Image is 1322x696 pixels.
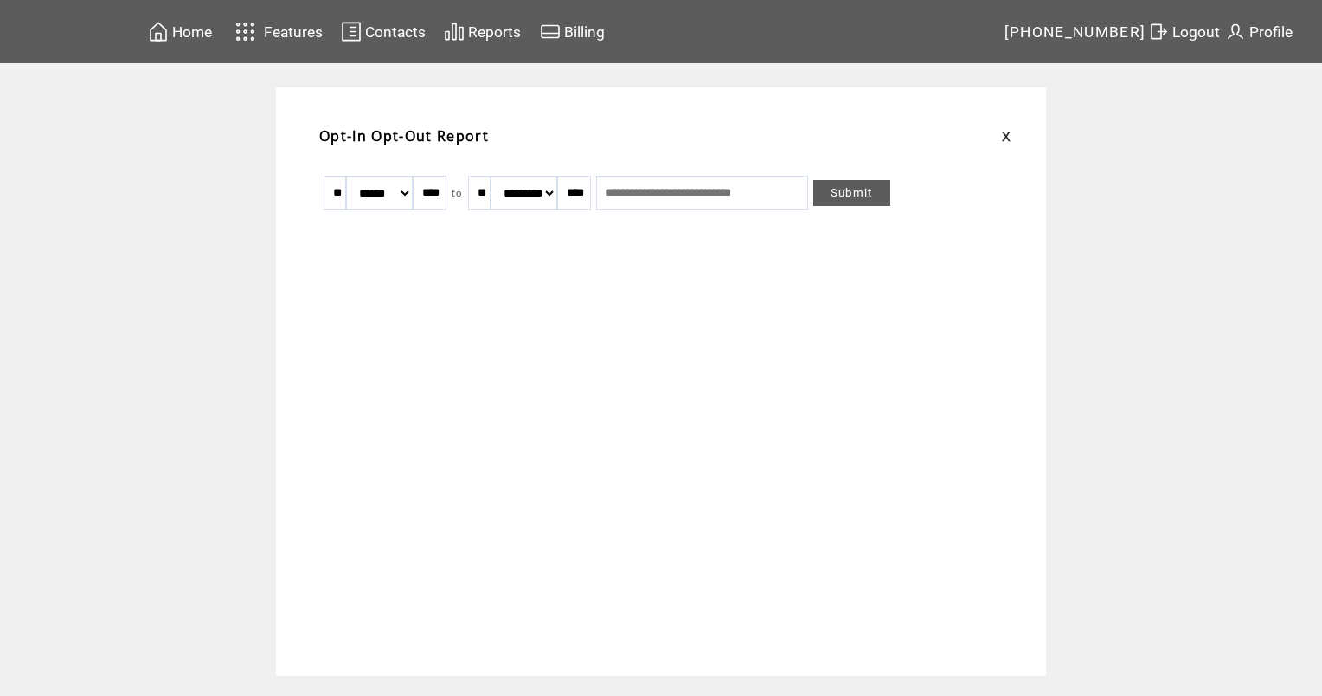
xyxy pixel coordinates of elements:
span: Contacts [365,23,426,41]
span: Features [264,23,323,41]
span: Logout [1172,23,1220,41]
a: Billing [537,18,607,45]
span: Billing [564,23,605,41]
img: home.svg [148,21,169,42]
span: Reports [468,23,521,41]
span: Home [172,23,212,41]
span: to [452,187,463,199]
a: Profile [1223,18,1295,45]
img: profile.svg [1225,21,1246,42]
img: contacts.svg [341,21,362,42]
a: Logout [1146,18,1223,45]
img: chart.svg [444,21,465,42]
img: creidtcard.svg [540,21,561,42]
img: features.svg [230,17,260,46]
img: exit.svg [1148,21,1169,42]
a: Contacts [338,18,428,45]
span: Profile [1249,23,1293,41]
a: Home [145,18,215,45]
a: Submit [813,180,890,206]
span: Opt-In Opt-Out Report [319,126,489,145]
a: Reports [441,18,523,45]
a: Features [228,15,325,48]
span: [PHONE_NUMBER] [1004,23,1146,41]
